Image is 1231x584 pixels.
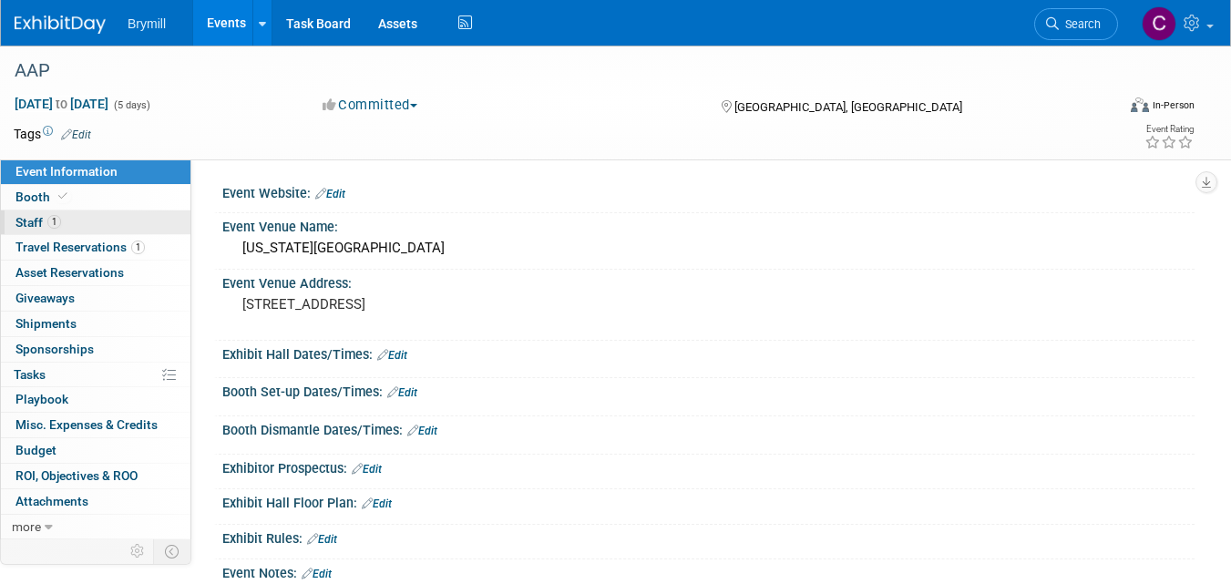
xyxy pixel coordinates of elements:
img: Format-Inperson.png [1131,97,1149,112]
a: Edit [387,386,417,399]
span: Giveaways [15,291,75,305]
span: (5 days) [112,99,150,111]
span: Booth [15,190,71,204]
span: Shipments [15,316,77,331]
div: Exhibit Rules: [222,525,1195,548]
a: Playbook [1,387,190,412]
a: Booth [1,185,190,210]
td: Toggle Event Tabs [154,539,191,563]
div: Exhibit Hall Floor Plan: [222,489,1195,513]
a: ROI, Objectives & ROO [1,464,190,488]
div: Event Rating [1144,125,1194,134]
button: Committed [316,96,425,115]
span: Event Information [15,164,118,179]
div: Exhibit Hall Dates/Times: [222,341,1195,364]
div: Booth Set-up Dates/Times: [222,378,1195,402]
span: to [53,97,70,111]
div: In-Person [1152,98,1195,112]
span: Travel Reservations [15,240,145,254]
span: [GEOGRAPHIC_DATA], [GEOGRAPHIC_DATA] [734,100,962,114]
span: 1 [131,241,145,254]
div: Exhibitor Prospectus: [222,455,1195,478]
div: [US_STATE][GEOGRAPHIC_DATA] [236,234,1181,262]
a: Shipments [1,312,190,336]
a: Tasks [1,363,190,387]
a: Asset Reservations [1,261,190,285]
a: Search [1034,8,1118,40]
a: Edit [352,463,382,476]
a: Staff1 [1,210,190,235]
div: Event Format [1021,95,1195,122]
a: Edit [315,188,345,200]
a: Misc. Expenses & Credits [1,413,190,437]
a: Edit [377,349,407,362]
span: Search [1059,17,1101,31]
a: more [1,515,190,539]
span: [DATE] [DATE] [14,96,109,112]
span: more [12,519,41,534]
a: Budget [1,438,190,463]
div: AAP [8,55,1094,87]
span: Tasks [14,367,46,382]
i: Booth reservation complete [58,191,67,201]
img: ExhibitDay [15,15,106,34]
span: ROI, Objectives & ROO [15,468,138,483]
pre: [STREET_ADDRESS] [242,296,608,312]
a: Edit [362,497,392,510]
a: Travel Reservations1 [1,235,190,260]
a: Event Information [1,159,190,184]
a: Edit [61,128,91,141]
span: Brymill [128,16,166,31]
span: Staff [15,215,61,230]
td: Personalize Event Tab Strip [122,539,154,563]
a: Edit [407,425,437,437]
a: Giveaways [1,286,190,311]
a: Sponsorships [1,337,190,362]
span: Sponsorships [15,342,94,356]
span: Misc. Expenses & Credits [15,417,158,432]
a: Edit [307,533,337,546]
a: Edit [302,568,332,580]
span: Asset Reservations [15,265,124,280]
span: Attachments [15,494,88,508]
div: Event Venue Name: [222,213,1195,236]
div: Event Website: [222,179,1195,203]
td: Tags [14,125,91,143]
span: Playbook [15,392,68,406]
a: Attachments [1,489,190,514]
div: Event Notes: [222,559,1195,583]
img: Cindy O [1142,6,1176,41]
div: Event Venue Address: [222,270,1195,292]
div: Booth Dismantle Dates/Times: [222,416,1195,440]
span: 1 [47,215,61,229]
span: Budget [15,443,56,457]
